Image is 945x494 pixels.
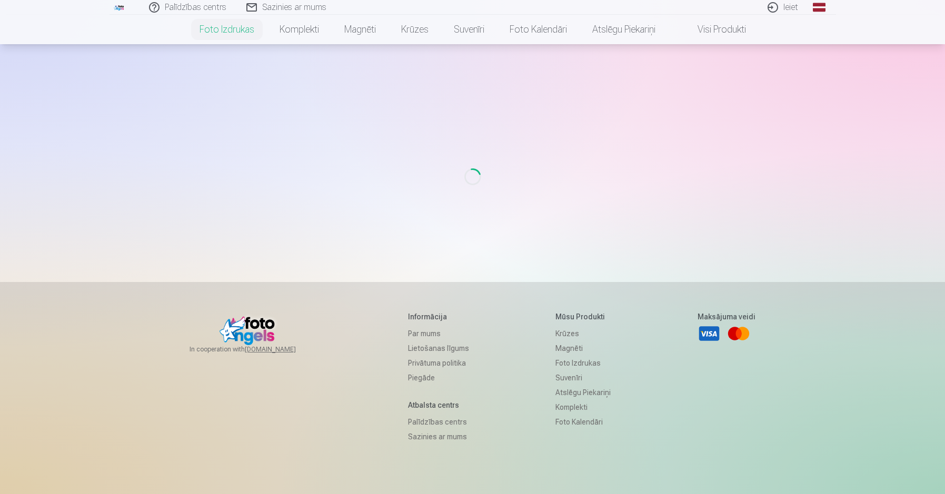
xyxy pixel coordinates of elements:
a: Foto izdrukas [187,15,267,44]
a: Krūzes [389,15,441,44]
a: Suvenīri [555,370,611,385]
a: Magnēti [332,15,389,44]
h5: Maksājuma veidi [698,311,755,322]
a: Foto kalendāri [497,15,580,44]
h5: Informācija [408,311,469,322]
a: Piegāde [408,370,469,385]
a: Magnēti [555,341,611,356]
a: Foto izdrukas [555,356,611,370]
h5: Mūsu produkti [555,311,611,322]
a: Palīdzības centrs [408,415,469,429]
a: Atslēgu piekariņi [580,15,668,44]
a: Krūzes [555,326,611,341]
a: Visa [698,322,721,345]
a: Foto kalendāri [555,415,611,429]
a: Sazinies ar mums [408,429,469,444]
a: Komplekti [555,400,611,415]
img: /fa1 [114,4,125,11]
a: Komplekti [267,15,332,44]
a: Mastercard [727,322,750,345]
a: Suvenīri [441,15,497,44]
a: Visi produkti [668,15,759,44]
span: In cooperation with [190,345,321,354]
a: Par mums [408,326,469,341]
a: Lietošanas līgums [408,341,469,356]
a: [DOMAIN_NAME] [245,345,321,354]
h5: Atbalsta centrs [408,400,469,410]
a: Atslēgu piekariņi [555,385,611,400]
a: Privātuma politika [408,356,469,370]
